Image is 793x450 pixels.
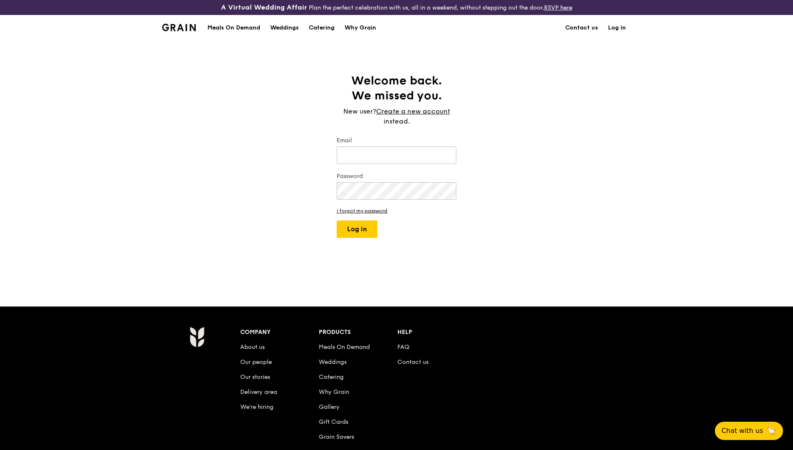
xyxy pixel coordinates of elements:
a: Why Grain [319,388,349,396]
div: Help [397,326,476,338]
a: Log in [603,15,631,40]
div: Products [319,326,397,338]
a: Meals On Demand [319,344,370,351]
a: Weddings [319,359,347,366]
div: Catering [309,15,335,40]
a: I forgot my password [337,208,456,214]
a: Delivery area [240,388,277,396]
img: Grain [190,326,204,347]
a: Our people [240,359,272,366]
div: Company [240,326,319,338]
a: Why Grain [340,15,381,40]
div: Why Grain [345,15,376,40]
a: Catering [304,15,340,40]
img: Grain [162,24,196,31]
span: instead. [384,117,410,125]
span: 🦙 [766,426,776,436]
a: Contact us [560,15,603,40]
a: Contact us [397,359,429,366]
a: Our stories [240,373,270,381]
a: We’re hiring [240,403,273,410]
a: Gift Cards [319,418,348,425]
a: Gallery [319,403,340,410]
a: RSVP here [544,4,572,11]
a: Create a new account [376,106,450,116]
a: Weddings [265,15,304,40]
div: Weddings [270,15,299,40]
button: Log in [337,220,377,238]
label: Email [337,136,456,145]
a: FAQ [397,344,409,351]
a: Grain Savers [319,433,354,440]
div: Meals On Demand [207,15,260,40]
button: Chat with us🦙 [715,422,783,440]
a: Catering [319,373,344,381]
h1: Welcome back. We missed you. [337,73,456,103]
a: GrainGrain [162,15,196,40]
div: Plan the perfect celebration with us, all in a weekend, without stepping out the door. [157,3,636,12]
h3: A Virtual Wedding Affair [221,3,307,12]
label: Password [337,172,456,180]
span: New user? [343,107,376,115]
a: About us [240,344,265,351]
span: Chat with us [722,426,763,436]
